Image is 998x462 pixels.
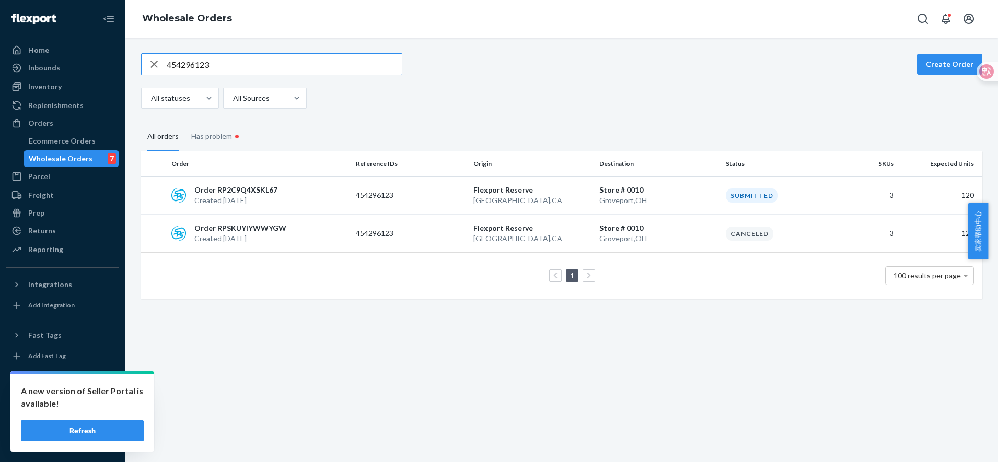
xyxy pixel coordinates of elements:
[167,151,352,176] th: Order
[599,233,717,244] p: Groveport , OH
[28,330,62,340] div: Fast Tags
[28,351,66,360] div: Add Fast Tag
[726,227,773,241] div: Canceled
[21,385,144,410] p: A new version of Seller Portal is available!
[6,115,119,132] a: Orders
[958,8,979,29] button: Open account menu
[150,93,151,103] input: All statuses
[6,205,119,221] a: Prep
[6,397,119,414] a: Talk to Support
[839,151,898,176] th: SKUs
[191,121,242,151] div: Has problem
[194,195,277,206] p: Created [DATE]
[147,123,179,151] div: All orders
[28,45,49,55] div: Home
[194,233,286,244] p: Created [DATE]
[108,153,116,164] div: 7
[24,133,120,149] a: Ecommerce Orders
[28,244,63,255] div: Reporting
[6,222,119,239] a: Returns
[839,215,898,253] td: 3
[232,93,233,103] input: All Sources
[29,136,96,146] div: Ecommerce Orders
[595,151,722,176] th: Destination
[722,151,839,176] th: Status
[28,226,56,236] div: Returns
[912,8,933,29] button: Open Search Box
[6,327,119,343] button: Fast Tags
[28,190,54,200] div: Freight
[6,168,119,185] a: Parcel
[6,78,119,95] a: Inventory
[356,190,439,200] p: 454296123
[356,228,439,239] p: 454296123
[6,97,119,114] a: Replenishments
[28,171,50,182] div: Parcel
[473,223,591,233] p: Flexport Reserve
[898,215,982,253] td: 120
[6,241,119,258] a: Reporting
[599,195,717,206] p: Groveport , OH
[6,348,119,364] a: Add Fast Tag
[473,233,591,244] p: [GEOGRAPHIC_DATA] , CA
[28,279,72,290] div: Integrations
[6,433,119,449] button: Give Feedback
[917,54,982,75] button: Create Order
[599,185,717,195] p: Store # 0010
[568,271,576,280] a: Page 1 is your current page
[28,100,84,111] div: Replenishments
[599,223,717,233] p: Store # 0010
[28,118,53,128] div: Orders
[194,185,277,195] p: Order RP2C9Q4XSKL67
[98,8,119,29] button: Close Navigation
[726,188,778,203] div: Submitted
[6,380,119,396] a: Settings
[6,276,119,293] button: Integrations
[29,153,92,164] div: Wholesale Orders
[968,203,988,259] button: 卖家帮助中心
[6,187,119,204] a: Freight
[6,415,119,432] a: Help Center
[232,129,242,143] div: •
[28,301,75,310] div: Add Integration
[28,208,44,218] div: Prep
[6,42,119,58] a: Home
[142,13,232,24] a: Wholesale Orders
[352,151,469,176] th: Reference IDs
[28,63,60,73] div: Inbounds
[167,54,402,75] input: Search orders
[473,195,591,206] p: [GEOGRAPHIC_DATA] , CA
[28,81,62,92] div: Inventory
[839,176,898,215] td: 3
[194,223,286,233] p: Order RPSKUYIYWWYGW
[11,14,56,24] img: Flexport logo
[473,185,591,195] p: Flexport Reserve
[6,297,119,314] a: Add Integration
[24,150,120,167] a: Wholesale Orders7
[134,4,240,34] ol: breadcrumbs
[6,60,119,76] a: Inbounds
[893,271,961,280] span: 100 results per page
[898,176,982,215] td: 120
[935,8,956,29] button: Open notifications
[469,151,596,176] th: Origin
[171,226,186,241] img: sps-commerce logo
[21,420,144,441] button: Refresh
[898,151,982,176] th: Expected Units
[171,188,186,203] img: sps-commerce logo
